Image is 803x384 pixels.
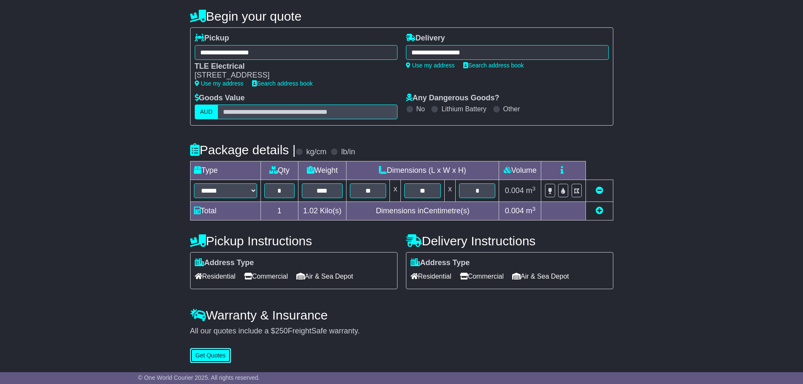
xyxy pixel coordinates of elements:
[195,258,254,268] label: Address Type
[346,202,499,220] td: Dimensions in Centimetre(s)
[406,94,500,103] label: Any Dangerous Goods?
[505,186,524,195] span: 0.004
[190,327,613,336] div: All our quotes include a $ FreightSafe warranty.
[463,62,524,69] a: Search address book
[298,161,346,180] td: Weight
[390,180,401,202] td: x
[190,234,397,248] h4: Pickup Instructions
[503,105,520,113] label: Other
[444,180,455,202] td: x
[512,270,569,283] span: Air & Sea Depot
[195,270,236,283] span: Residential
[341,148,355,157] label: lb/in
[411,270,451,283] span: Residential
[190,143,296,157] h4: Package details |
[296,270,353,283] span: Air & Sea Depot
[195,105,218,119] label: AUD
[195,71,389,80] div: [STREET_ADDRESS]
[532,185,536,192] sup: 3
[505,207,524,215] span: 0.004
[190,308,613,322] h4: Warranty & Insurance
[190,161,261,180] td: Type
[195,80,244,87] a: Use my address
[195,34,229,43] label: Pickup
[532,206,536,212] sup: 3
[441,105,486,113] label: Lithium Battery
[195,62,389,71] div: TLE Electrical
[411,258,470,268] label: Address Type
[244,270,288,283] span: Commercial
[460,270,504,283] span: Commercial
[261,161,298,180] td: Qty
[303,207,318,215] span: 1.02
[526,207,536,215] span: m
[252,80,313,87] a: Search address book
[190,348,231,363] button: Get Quotes
[275,327,288,335] span: 250
[596,186,603,195] a: Remove this item
[406,34,445,43] label: Delivery
[261,202,298,220] td: 1
[406,234,613,248] h4: Delivery Instructions
[298,202,346,220] td: Kilo(s)
[306,148,326,157] label: kg/cm
[190,9,613,23] h4: Begin your quote
[499,161,541,180] td: Volume
[346,161,499,180] td: Dimensions (L x W x H)
[406,62,455,69] a: Use my address
[596,207,603,215] a: Add new item
[190,202,261,220] td: Total
[416,105,425,113] label: No
[138,374,260,381] span: © One World Courier 2025. All rights reserved.
[195,94,245,103] label: Goods Value
[526,186,536,195] span: m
